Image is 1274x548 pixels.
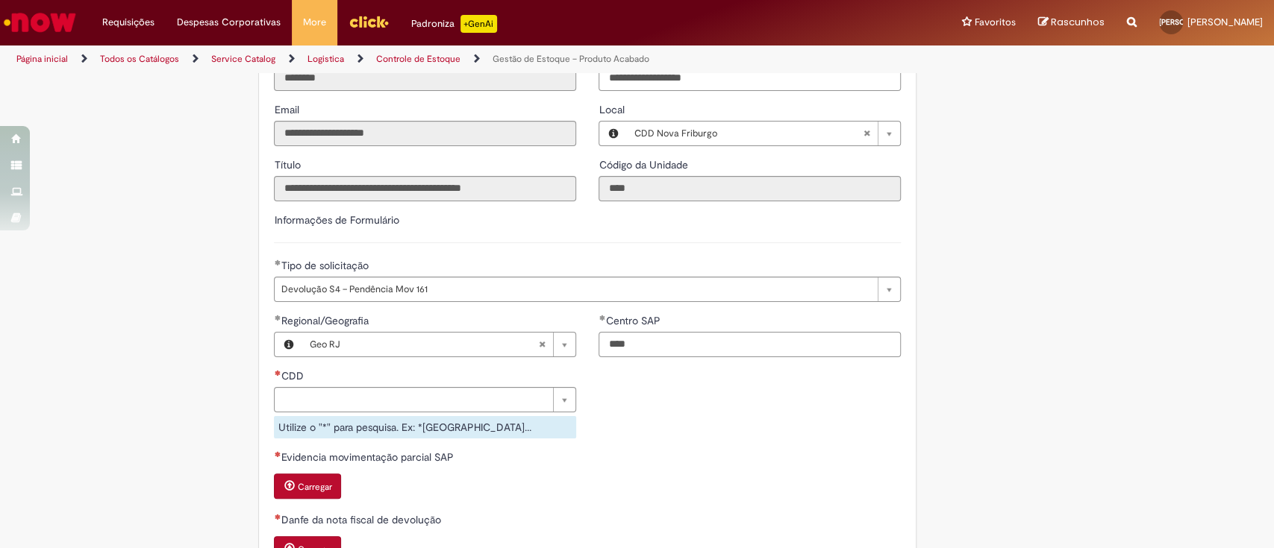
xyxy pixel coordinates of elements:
a: Rascunhos [1038,16,1105,30]
span: Local [599,103,627,116]
span: CDD Nova Friburgo [634,122,863,145]
label: Somente leitura - Código da Unidade [599,157,690,172]
img: ServiceNow [1,7,78,37]
label: Informações de Formulário [274,213,399,227]
button: Carregar anexo de Evidencia movimentação parcial SAP Required [274,473,341,499]
span: Obrigatório Preenchido [599,315,605,321]
div: Padroniza [411,15,497,33]
span: More [303,15,326,30]
label: Somente leitura - Email [274,102,302,117]
span: Favoritos [975,15,1016,30]
div: Utilize o "*" para pesquisa. Ex: *[GEOGRAPHIC_DATA]... [274,416,576,438]
span: Danfe da nota fiscal de devolução [281,513,443,526]
label: Somente leitura - Título [274,157,303,172]
span: Necessários [274,451,281,457]
span: Rascunhos [1051,15,1105,29]
ul: Trilhas de página [11,45,838,73]
small: Carregar [297,481,331,493]
button: Regional/Geografia, Visualizar este registro Geo RJ [275,333,302,356]
span: [PERSON_NAME] [1159,17,1217,27]
input: Email [274,121,576,146]
button: Local, Visualizar este registro CDD Nova Friburgo [599,122,626,145]
input: Centro SAP [599,332,901,357]
span: Necessários [274,370,281,376]
span: Regional/Geografia [281,314,371,327]
a: Página inicial [16,53,68,65]
span: Devolução S4 – Pendência Mov 161 [281,277,870,301]
span: Tipo de solicitação [281,259,371,272]
input: ID [274,66,576,91]
a: Logistica [307,53,344,65]
span: Necessários [274,514,281,520]
span: Obrigatório Preenchido [274,315,281,321]
span: [PERSON_NAME] [1187,16,1263,28]
span: Obrigatório Preenchido [274,259,281,265]
span: Requisições [102,15,154,30]
span: Despesas Corporativas [177,15,281,30]
span: Somente leitura - Email [274,103,302,116]
abbr: Limpar campo Regional/Geografia [531,333,553,356]
a: Limpar campo CDD [274,387,576,412]
input: Código da Unidade [599,176,901,201]
span: Evidencia movimentação parcial SAP [281,450,456,464]
input: Telefone de Contato [599,66,901,91]
span: Somente leitura - Título [274,158,303,171]
a: CDD Nova FriburgoLimpar campo Local [626,122,900,145]
a: Geo RJLimpar campo Regional/Geografia [302,333,575,356]
a: Gestão de Estoque – Produto Acabado [493,53,649,65]
span: Somente leitura - Código da Unidade [599,158,690,171]
p: +GenAi [460,15,497,33]
a: Service Catalog [211,53,275,65]
abbr: Limpar campo Local [855,122,878,145]
a: Todos os Catálogos [100,53,179,65]
input: Título [274,176,576,201]
span: CDD [281,369,306,382]
span: Geo RJ [309,333,538,356]
a: Controle de Estoque [376,53,460,65]
img: click_logo_yellow_360x200.png [349,10,389,33]
span: Centro SAP [605,314,663,327]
